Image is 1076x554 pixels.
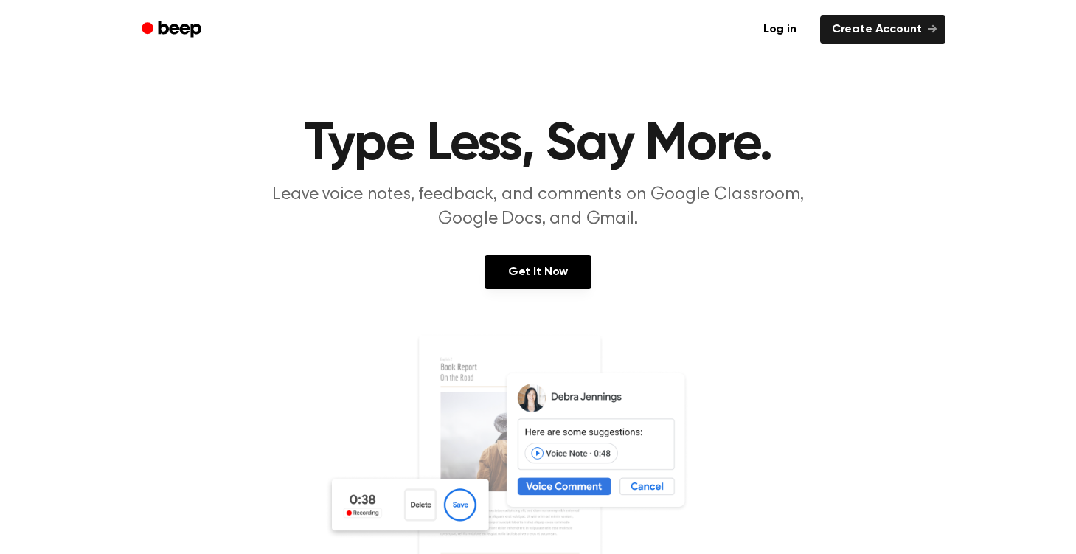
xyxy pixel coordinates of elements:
[161,118,916,171] h1: Type Less, Say More.
[749,13,811,46] a: Log in
[485,255,591,289] a: Get It Now
[131,15,215,44] a: Beep
[820,15,945,44] a: Create Account
[255,183,822,232] p: Leave voice notes, feedback, and comments on Google Classroom, Google Docs, and Gmail.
